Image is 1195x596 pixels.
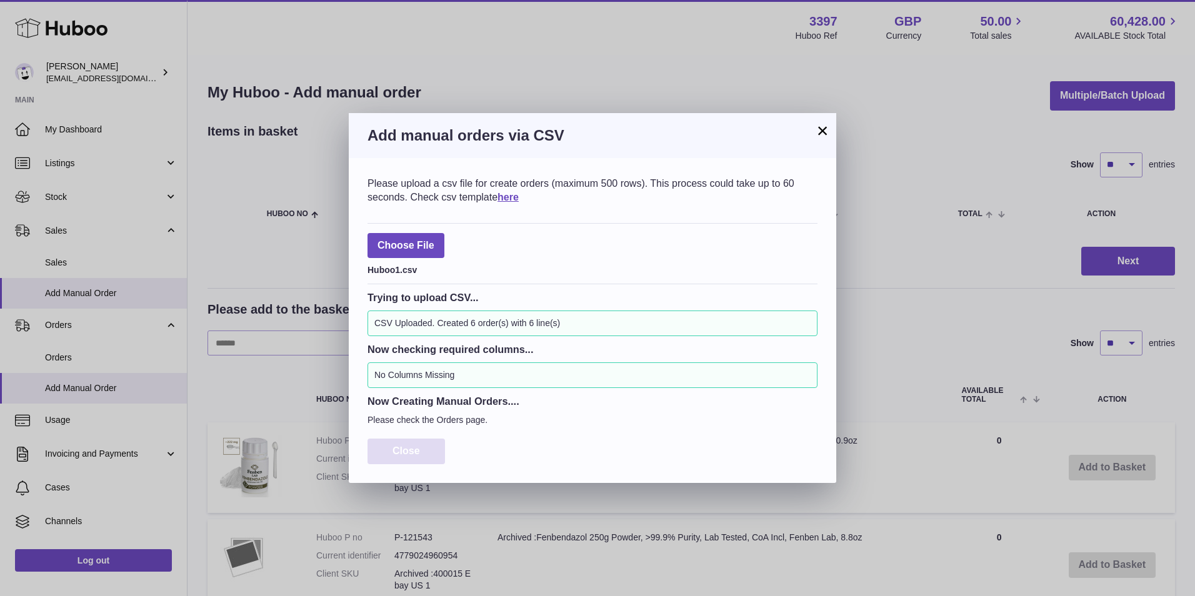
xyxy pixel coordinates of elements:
div: Please upload a csv file for create orders (maximum 500 rows). This process could take up to 60 s... [367,177,817,204]
span: Close [392,445,420,456]
button: Close [367,439,445,464]
h3: Add manual orders via CSV [367,126,817,146]
div: No Columns Missing [367,362,817,388]
p: Please check the Orders page. [367,414,817,426]
div: Huboo1.csv [367,261,817,276]
h3: Now Creating Manual Orders.... [367,394,817,408]
a: here [497,192,519,202]
span: Choose File [367,233,444,259]
button: × [815,123,830,138]
h3: Now checking required columns... [367,342,817,356]
div: CSV Uploaded. Created 6 order(s) with 6 line(s) [367,310,817,336]
h3: Trying to upload CSV... [367,291,817,304]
